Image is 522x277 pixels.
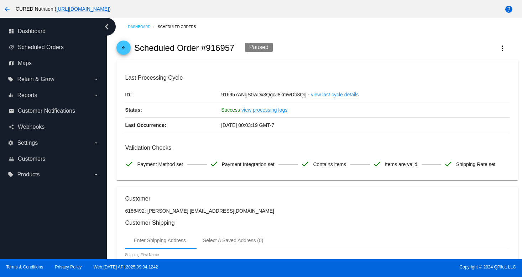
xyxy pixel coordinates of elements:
span: Copyright © 2024 QPilot, LLC [267,265,516,270]
span: Items are valid [385,157,417,172]
mat-icon: check [444,160,453,168]
span: Payment Integration set [222,157,275,172]
span: CURED Nutrition ( ) [16,6,111,12]
a: Scheduled Orders [158,21,202,32]
h3: Customer [125,195,509,202]
span: Webhooks [18,124,45,130]
span: Products [17,171,40,178]
i: equalizer [8,92,14,98]
a: email Customer Notifications [9,105,99,117]
mat-icon: check [125,160,134,168]
div: Paused [245,43,273,52]
span: Success [221,107,240,113]
h3: Last Processing Cycle [125,74,509,81]
span: Contains items [313,157,346,172]
span: Customer Notifications [18,108,75,114]
p: ID: [125,87,221,102]
a: Dashboard [128,21,158,32]
a: view last cycle details [311,87,359,102]
i: arrow_drop_down [93,92,99,98]
span: Shipping Rate set [456,157,496,172]
span: Retain & Grow [17,76,54,82]
h3: Customer Shipping [125,219,509,226]
a: Privacy Policy [55,265,82,270]
mat-icon: arrow_back [119,45,128,54]
a: Web:[DATE] API:2025.09.04.1242 [94,265,158,270]
a: share Webhooks [9,121,99,133]
a: update Scheduled Orders [9,42,99,53]
span: Settings [17,140,38,146]
span: Scheduled Orders [18,44,64,50]
span: [DATE] 00:03:19 GMT-7 [221,122,274,128]
span: Maps [18,60,32,66]
span: Dashboard [18,28,46,34]
i: share [9,124,14,130]
p: Status: [125,102,221,117]
i: local_offer [8,76,14,82]
span: Reports [17,92,37,98]
i: settings [8,140,14,146]
p: 6186492: [PERSON_NAME] [EMAIL_ADDRESS][DOMAIN_NAME] [125,208,509,214]
i: email [9,108,14,114]
a: view processing logs [241,102,287,117]
i: arrow_drop_down [93,172,99,177]
a: dashboard Dashboard [9,26,99,37]
a: map Maps [9,58,99,69]
span: Customers [18,156,45,162]
i: arrow_drop_down [93,140,99,146]
span: 916957ANgS0wDx3QgcJ8kmwDb3Qg - [221,92,309,97]
div: Select A Saved Address (0) [203,238,263,243]
i: map [9,60,14,66]
i: update [9,44,14,50]
mat-icon: arrow_back [3,5,11,14]
h3: Validation Checks [125,144,509,151]
a: people_outline Customers [9,153,99,165]
i: chevron_left [101,21,113,32]
mat-icon: check [210,160,218,168]
i: dashboard [9,28,14,34]
h2: Scheduled Order #916957 [134,43,235,53]
i: arrow_drop_down [93,76,99,82]
div: Enter Shipping Address [134,238,186,243]
mat-icon: help [505,5,513,14]
mat-icon: check [301,160,309,168]
span: Payment Method set [137,157,183,172]
i: people_outline [9,156,14,162]
mat-icon: check [373,160,381,168]
mat-icon: more_vert [498,44,507,53]
a: Terms & Conditions [6,265,43,270]
input: Shipping First Name [125,259,189,265]
i: local_offer [8,172,14,177]
a: [URL][DOMAIN_NAME] [56,6,109,12]
p: Last Occurrence: [125,118,221,133]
